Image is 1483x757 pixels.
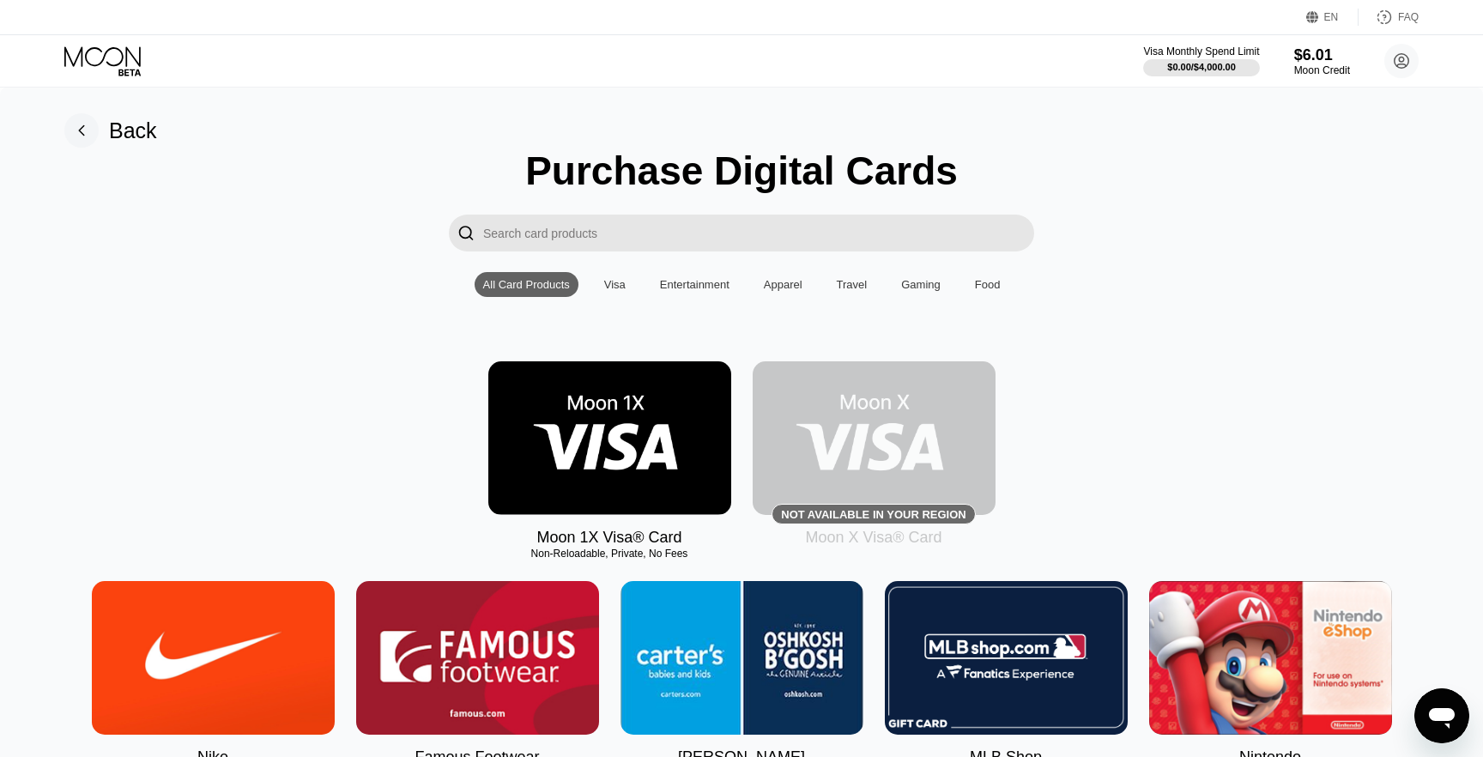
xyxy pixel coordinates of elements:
[483,278,570,291] div: All Card Products
[483,215,1034,251] input: Search card products
[901,278,941,291] div: Gaming
[1294,46,1350,76] div: $6.01Moon Credit
[828,272,876,297] div: Travel
[893,272,949,297] div: Gaming
[781,508,965,521] div: Not available in your region
[475,272,578,297] div: All Card Products
[805,529,941,547] div: Moon X Visa® Card
[1306,9,1359,26] div: EN
[1294,64,1350,76] div: Moon Credit
[109,118,157,143] div: Back
[837,278,868,291] div: Travel
[651,272,738,297] div: Entertainment
[1359,9,1419,26] div: FAQ
[755,272,811,297] div: Apparel
[660,278,729,291] div: Entertainment
[596,272,634,297] div: Visa
[1143,45,1259,58] div: Visa Monthly Spend Limit
[966,272,1009,297] div: Food
[1143,45,1259,76] div: Visa Monthly Spend Limit$0.00/$4,000.00
[1398,11,1419,23] div: FAQ
[536,529,681,547] div: Moon 1X Visa® Card
[1167,62,1236,72] div: $0.00 / $4,000.00
[1414,688,1469,743] iframe: Button to launch messaging window
[525,148,958,194] div: Purchase Digital Cards
[1324,11,1339,23] div: EN
[975,278,1001,291] div: Food
[764,278,802,291] div: Apparel
[457,223,475,243] div: 
[64,113,157,148] div: Back
[604,278,626,291] div: Visa
[1294,46,1350,64] div: $6.01
[449,215,483,251] div: 
[753,361,996,515] div: Not available in your region
[488,548,731,560] div: Non-Reloadable, Private, No Fees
